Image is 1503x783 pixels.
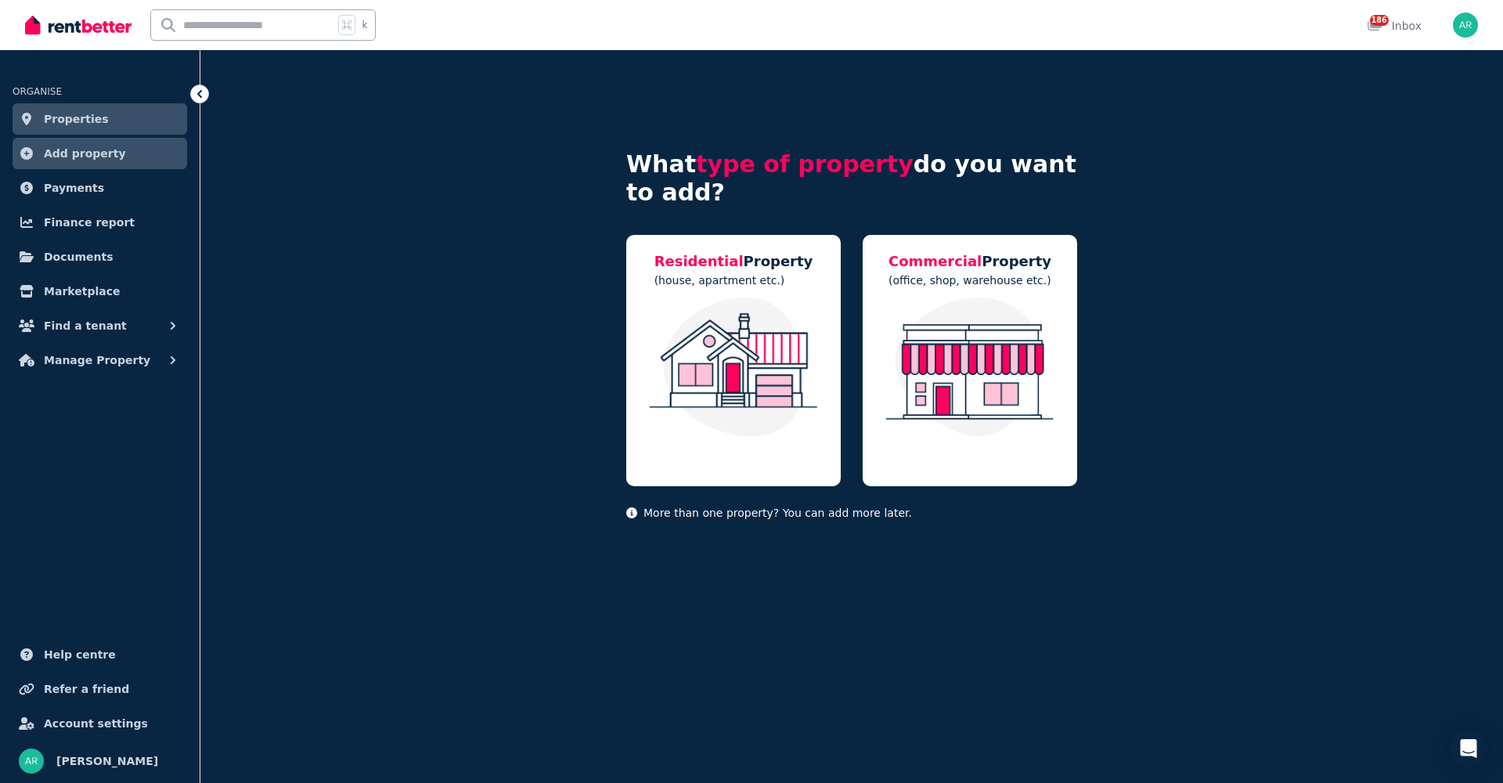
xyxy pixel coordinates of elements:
[44,680,129,698] span: Refer a friend
[13,310,187,341] button: Find a tenant
[1370,15,1389,26] span: 186
[654,251,813,272] h5: Property
[44,351,150,370] span: Manage Property
[13,207,187,238] a: Finance report
[44,213,135,232] span: Finance report
[13,86,62,97] span: ORGANISE
[654,253,744,269] span: Residential
[642,298,825,437] img: Residential Property
[696,150,914,178] span: type of property
[44,714,148,733] span: Account settings
[44,282,120,301] span: Marketplace
[56,752,158,770] span: [PERSON_NAME]
[1450,730,1487,767] div: Open Intercom Messenger
[13,241,187,272] a: Documents
[13,345,187,376] button: Manage Property
[13,138,187,169] a: Add property
[626,150,1077,207] h4: What do you want to add?
[888,253,982,269] span: Commercial
[25,13,132,37] img: RentBetter
[44,247,114,266] span: Documents
[19,749,44,774] img: Alejandra Reyes
[626,505,1077,521] p: More than one property? You can add more later.
[13,103,187,135] a: Properties
[44,110,109,128] span: Properties
[44,316,127,335] span: Find a tenant
[13,639,187,670] a: Help centre
[13,172,187,204] a: Payments
[1453,13,1478,38] img: Alejandra Reyes
[1367,18,1422,34] div: Inbox
[878,298,1061,437] img: Commercial Property
[13,276,187,307] a: Marketplace
[44,144,126,163] span: Add property
[362,19,367,31] span: k
[13,708,187,739] a: Account settings
[888,251,1051,272] h5: Property
[44,645,116,664] span: Help centre
[888,272,1051,288] p: (office, shop, warehouse etc.)
[44,179,104,197] span: Payments
[13,673,187,705] a: Refer a friend
[654,272,813,288] p: (house, apartment etc.)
